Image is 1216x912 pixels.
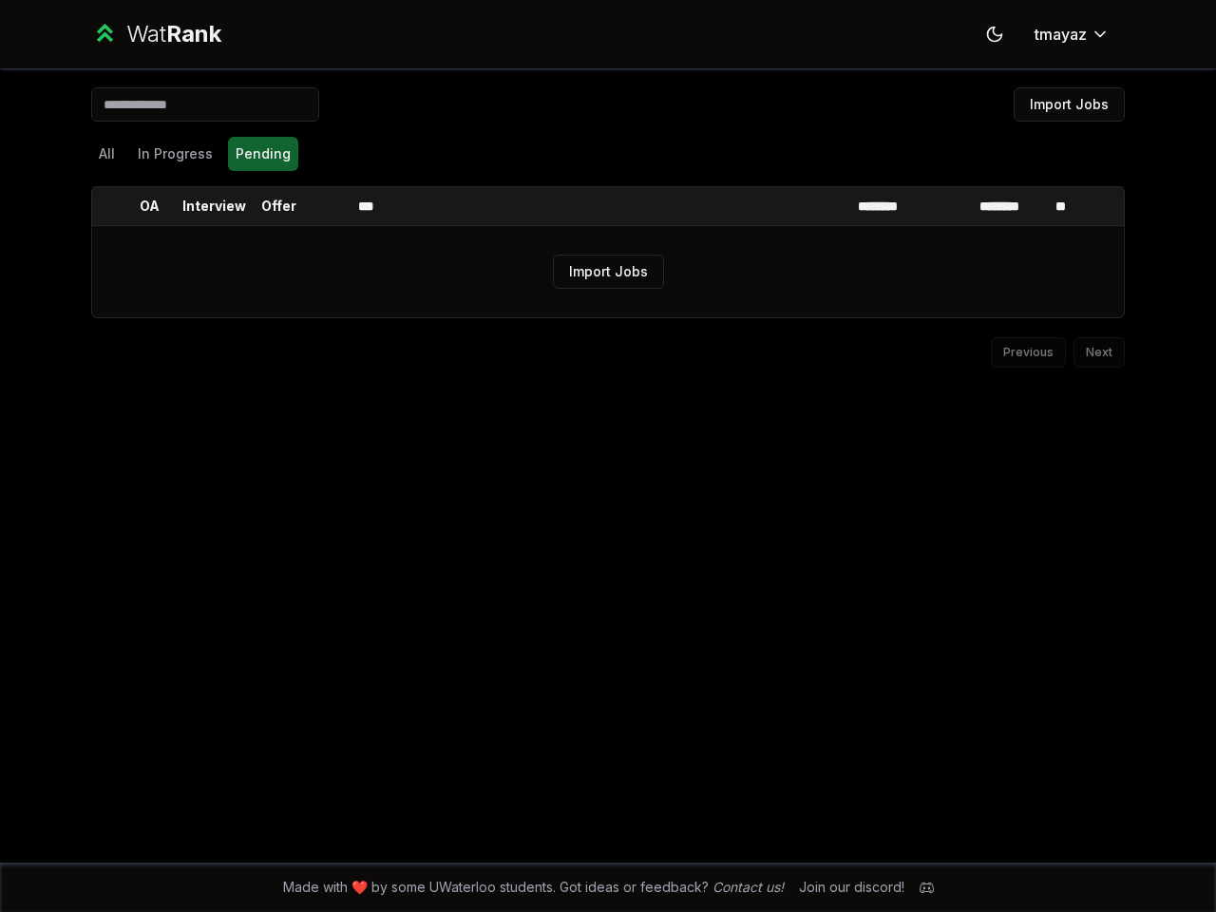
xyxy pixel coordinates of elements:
[1035,23,1087,46] span: tmayaz
[553,255,664,289] button: Import Jobs
[130,137,220,171] button: In Progress
[261,197,296,216] p: Offer
[283,878,784,897] span: Made with ❤️ by some UWaterloo students. Got ideas or feedback?
[1014,87,1125,122] button: Import Jobs
[140,197,160,216] p: OA
[91,19,221,49] a: WatRank
[799,878,904,897] div: Join our discord!
[712,879,784,895] a: Contact us!
[166,20,221,47] span: Rank
[126,19,221,49] div: Wat
[228,137,298,171] button: Pending
[1019,17,1125,51] button: tmayaz
[91,137,123,171] button: All
[182,197,246,216] p: Interview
